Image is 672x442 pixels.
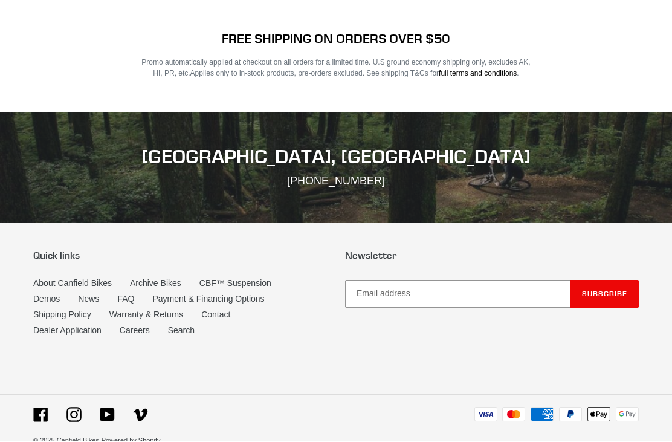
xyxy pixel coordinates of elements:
a: Demos [33,294,60,304]
h2: [GEOGRAPHIC_DATA], [GEOGRAPHIC_DATA] [33,146,639,169]
p: Promo automatically applied at checkout on all orders for a limited time. U.S ground economy ship... [137,57,535,79]
a: Careers [120,326,150,336]
a: Search [168,326,195,336]
span: Subscribe [582,290,627,299]
a: [PHONE_NUMBER] [287,175,385,188]
button: Subscribe [570,281,639,308]
a: Contact [201,310,230,320]
a: FAQ [117,294,134,304]
a: CBF™ Suspension [199,279,271,288]
a: Warranty & Returns [109,310,183,320]
a: full terms and conditions [439,70,517,78]
p: Newsletter [345,250,639,262]
a: Dealer Application [33,326,102,336]
a: About Canfield Bikes [33,279,112,288]
a: News [78,294,99,304]
a: Payment & Financing Options [152,294,264,304]
a: Shipping Policy [33,310,91,320]
h2: FREE SHIPPING ON ORDERS OVER $50 [137,31,535,47]
p: Quick links [33,250,327,262]
input: Email address [345,281,570,308]
a: Archive Bikes [130,279,181,288]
